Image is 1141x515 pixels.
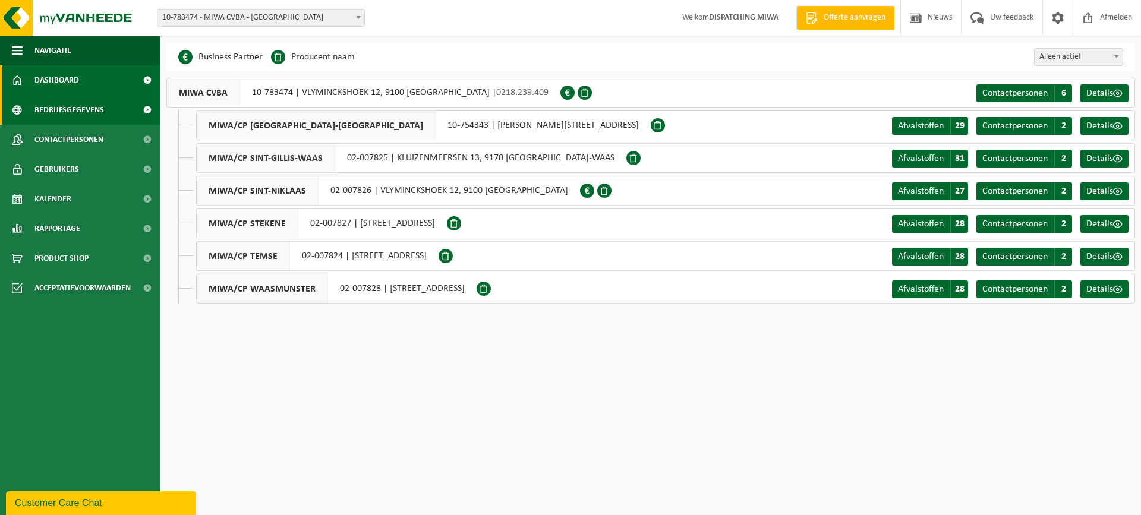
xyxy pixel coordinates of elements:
span: Contactpersonen [982,154,1048,163]
a: Contactpersonen 2 [976,150,1072,168]
span: Details [1086,121,1113,131]
a: Afvalstoffen 27 [892,182,968,200]
div: 02-007826 | VLYMINCKSHOEK 12, 9100 [GEOGRAPHIC_DATA] [196,176,580,206]
div: 02-007824 | [STREET_ADDRESS] [196,241,439,271]
span: Contactpersonen [982,219,1048,229]
span: 28 [950,248,968,266]
span: 28 [950,215,968,233]
div: 10-783474 | VLYMINCKSHOEK 12, 9100 [GEOGRAPHIC_DATA] | [166,78,560,108]
span: MIWA/CP TEMSE [197,242,290,270]
span: 29 [950,117,968,135]
a: Contactpersonen 6 [976,84,1072,102]
span: 2 [1054,248,1072,266]
a: Contactpersonen 2 [976,117,1072,135]
a: Details [1080,248,1129,266]
span: Details [1086,252,1113,261]
span: Afvalstoffen [898,121,944,131]
span: Acceptatievoorwaarden [34,273,131,303]
span: 6 [1054,84,1072,102]
span: Contactpersonen [982,121,1048,131]
span: 10-783474 - MIWA CVBA - SINT-NIKLAAS [157,9,365,27]
span: MIWA/CP WAASMUNSTER [197,274,328,303]
span: Gebruikers [34,154,79,184]
span: 0218.239.409 [496,88,549,97]
span: Details [1086,187,1113,196]
span: 2 [1054,182,1072,200]
div: 02-007827 | [STREET_ADDRESS] [196,208,447,238]
span: 2 [1054,150,1072,168]
div: 10-754343 | [PERSON_NAME][STREET_ADDRESS] [196,110,651,140]
a: Contactpersonen 2 [976,215,1072,233]
span: Contactpersonen [982,187,1048,196]
span: MIWA/CP STEKENE [197,209,298,238]
span: Details [1086,285,1113,294]
a: Contactpersonen 2 [976,182,1072,200]
li: Business Partner [178,48,263,66]
span: 2 [1054,280,1072,298]
a: Afvalstoffen 29 [892,117,968,135]
a: Offerte aanvragen [796,6,894,30]
a: Details [1080,280,1129,298]
span: 2 [1054,117,1072,135]
span: MIWA/CP SINT-GILLIS-WAAS [197,144,335,172]
span: Product Shop [34,244,89,273]
span: Contactpersonen [982,252,1048,261]
span: Dashboard [34,65,79,95]
a: Contactpersonen 2 [976,248,1072,266]
span: Kalender [34,184,71,214]
span: Afvalstoffen [898,285,944,294]
span: Details [1086,154,1113,163]
span: Alleen actief [1035,49,1123,65]
span: MIWA/CP [GEOGRAPHIC_DATA]-[GEOGRAPHIC_DATA] [197,111,436,140]
a: Details [1080,215,1129,233]
a: Afvalstoffen 28 [892,248,968,266]
span: MIWA/CP SINT-NIKLAAS [197,176,319,205]
span: Afvalstoffen [898,187,944,196]
span: Details [1086,219,1113,229]
span: Afvalstoffen [898,219,944,229]
span: Navigatie [34,36,71,65]
li: Producent naam [271,48,355,66]
span: MIWA CVBA [167,78,240,107]
a: Details [1080,84,1129,102]
a: Contactpersonen 2 [976,280,1072,298]
span: Afvalstoffen [898,154,944,163]
span: 10-783474 - MIWA CVBA - SINT-NIKLAAS [157,10,364,26]
div: 02-007828 | [STREET_ADDRESS] [196,274,477,304]
strong: DISPATCHING MIWA [709,13,778,22]
a: Afvalstoffen 28 [892,215,968,233]
span: Alleen actief [1034,48,1123,66]
span: 2 [1054,215,1072,233]
span: 28 [950,280,968,298]
span: Afvalstoffen [898,252,944,261]
a: Details [1080,150,1129,168]
div: 02-007825 | KLUIZENMEERSEN 13, 9170 [GEOGRAPHIC_DATA]-WAAS [196,143,626,173]
a: Details [1080,182,1129,200]
span: Offerte aanvragen [821,12,888,24]
span: Contactpersonen [982,285,1048,294]
span: 27 [950,182,968,200]
span: Bedrijfsgegevens [34,95,104,125]
a: Afvalstoffen 31 [892,150,968,168]
span: 31 [950,150,968,168]
a: Details [1080,117,1129,135]
span: Details [1086,89,1113,98]
span: Contactpersonen [982,89,1048,98]
span: Rapportage [34,214,80,244]
a: Afvalstoffen 28 [892,280,968,298]
iframe: chat widget [6,489,198,515]
span: Contactpersonen [34,125,103,154]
